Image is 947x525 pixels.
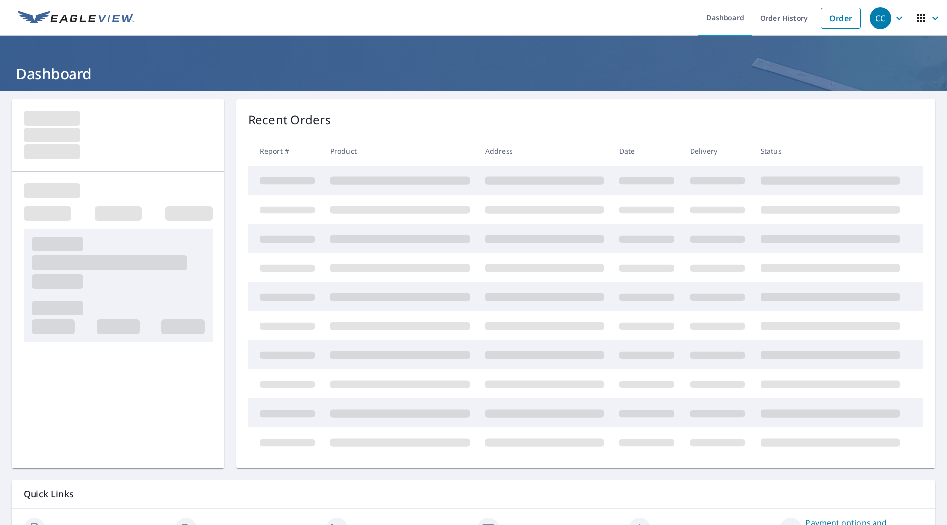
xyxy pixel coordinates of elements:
p: Quick Links [24,488,923,500]
div: CC [870,7,891,29]
th: Address [477,137,612,166]
a: Order [821,8,861,29]
th: Delivery [682,137,753,166]
th: Status [753,137,908,166]
h1: Dashboard [12,64,935,84]
img: EV Logo [18,11,134,26]
th: Report # [248,137,323,166]
th: Date [612,137,682,166]
th: Product [323,137,477,166]
p: Recent Orders [248,111,331,129]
